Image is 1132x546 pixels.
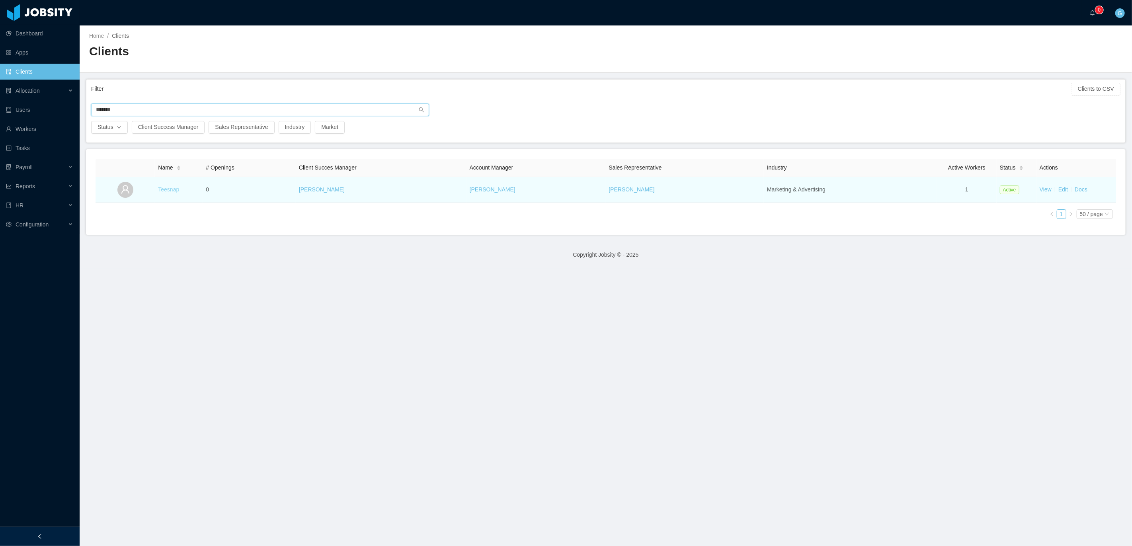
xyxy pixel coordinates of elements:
[1080,210,1103,218] div: 50 / page
[1090,10,1095,16] i: icon: bell
[176,168,181,170] i: icon: caret-down
[1019,164,1023,167] i: icon: caret-up
[132,121,205,134] button: Client Success Manager
[6,183,12,189] i: icon: line-chart
[6,45,73,60] a: icon: appstoreApps
[6,164,12,170] i: icon: file-protect
[16,164,33,170] span: Payroll
[419,107,424,113] i: icon: search
[176,164,181,170] div: Sort
[176,164,181,167] i: icon: caret-up
[203,177,296,203] td: 0
[1019,168,1023,170] i: icon: caret-down
[299,164,357,171] span: Client Succes Manager
[6,64,73,80] a: icon: auditClients
[6,25,73,41] a: icon: pie-chartDashboard
[1057,209,1066,219] li: 1
[16,221,49,228] span: Configuration
[209,121,274,134] button: Sales Representative
[470,164,513,171] span: Account Manager
[1047,209,1057,219] li: Previous Page
[767,164,787,171] span: Industry
[89,33,104,39] a: Home
[767,186,826,193] span: Marketing & Advertising
[6,88,12,94] i: icon: solution
[1071,83,1120,96] button: Clients to CSV
[1057,210,1066,218] a: 1
[6,222,12,227] i: icon: setting
[1040,186,1052,193] a: View
[470,186,515,193] a: [PERSON_NAME]
[206,164,234,171] span: # Openings
[16,88,40,94] span: Allocation
[16,183,35,189] span: Reports
[1095,6,1103,14] sup: 0
[1019,164,1024,170] div: Sort
[80,241,1132,269] footer: Copyright Jobsity © - 2025
[1105,212,1109,217] i: icon: down
[107,33,109,39] span: /
[6,102,73,118] a: icon: robotUsers
[279,121,311,134] button: Industry
[89,43,606,60] h2: Clients
[315,121,345,134] button: Market
[609,186,654,193] a: [PERSON_NAME]
[1066,209,1076,219] li: Next Page
[1118,8,1122,18] span: G
[16,202,23,209] span: HR
[948,164,986,171] span: Active Workers
[1050,212,1054,216] i: icon: left
[937,177,997,203] td: 1
[609,164,662,171] span: Sales Representative
[158,186,179,193] a: Teesnap
[1058,186,1068,193] a: Edit
[6,121,73,137] a: icon: userWorkers
[6,203,12,208] i: icon: book
[1069,212,1073,216] i: icon: right
[91,82,1071,96] div: Filter
[112,33,129,39] span: Clients
[299,186,345,193] a: [PERSON_NAME]
[1000,164,1016,172] span: Status
[1040,164,1058,171] span: Actions
[6,140,73,156] a: icon: profileTasks
[1075,186,1087,193] a: Docs
[158,164,173,172] span: Name
[1000,185,1019,194] span: Active
[121,185,130,194] i: icon: user
[91,121,128,134] button: Statusicon: down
